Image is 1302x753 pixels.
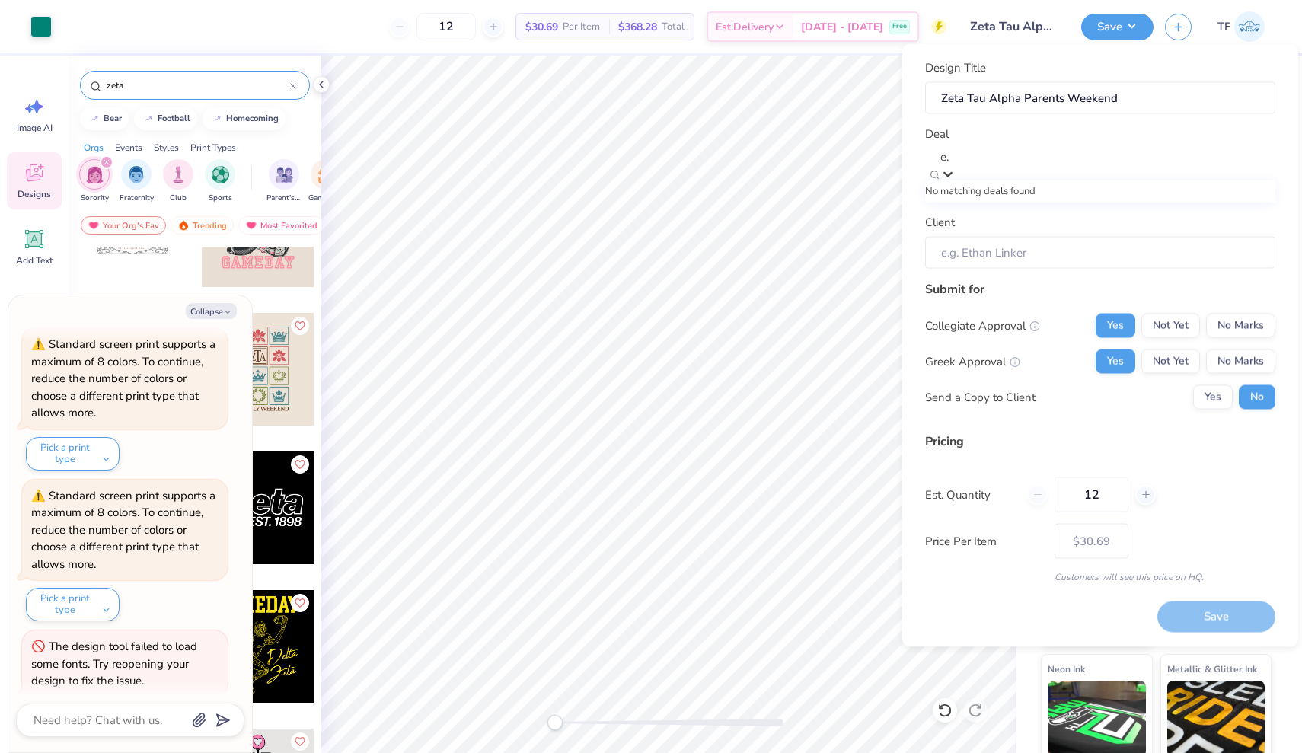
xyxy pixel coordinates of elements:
img: Tori Fuesting [1234,11,1265,42]
span: Club [170,193,187,204]
span: Designs [18,188,51,200]
label: Client [925,214,955,231]
span: Total [662,19,685,35]
span: Sorority [81,193,109,204]
div: The design tool failed to load some fonts. Try reopening your design to fix the issue. [31,639,197,688]
button: Like [291,455,309,474]
div: Orgs [84,141,104,155]
div: Pricing [925,432,1275,451]
span: Neon Ink [1048,661,1085,677]
div: filter for Game Day [308,159,343,204]
div: bear [104,114,122,123]
img: Sorority Image [86,166,104,183]
img: Sports Image [212,166,229,183]
button: filter button [120,159,154,204]
div: Customers will see this price on HQ. [925,570,1275,584]
div: Standard screen print supports a maximum of 8 colors. To continue, reduce the number of colors or... [31,488,215,572]
button: homecoming [203,107,286,130]
a: TF [1211,11,1272,42]
img: Game Day Image [318,166,335,183]
span: $368.28 [618,19,657,35]
button: filter button [79,159,110,204]
img: Parent's Weekend Image [276,166,293,183]
button: filter button [308,159,343,204]
div: filter for Club [163,159,193,204]
div: No matching deals found [925,183,1275,199]
div: Accessibility label [547,715,563,730]
span: Add Text [16,254,53,266]
div: Most Favorited [238,216,324,235]
button: Yes [1096,314,1135,338]
input: e.g. Ethan Linker [925,236,1275,269]
button: filter button [163,159,193,204]
button: football [134,107,197,130]
span: Image AI [17,122,53,134]
button: Pick a print type [26,588,120,621]
button: Not Yet [1141,314,1200,338]
button: Like [291,594,309,612]
div: Trending [171,216,234,235]
span: Parent's Weekend [266,193,302,204]
label: Design Title [925,59,986,77]
span: Free [892,21,907,32]
div: Events [115,141,142,155]
div: filter for Sports [205,159,235,204]
div: Collegiate Approval [925,317,1040,334]
button: Like [291,732,309,751]
button: Like [291,317,309,335]
span: $30.69 [525,19,558,35]
span: Est. Delivery [716,19,774,35]
button: Yes [1096,349,1135,374]
div: Styles [154,141,179,155]
input: Try "Alpha" [105,78,290,93]
button: No Marks [1206,349,1275,374]
div: Submit for [925,280,1275,298]
img: most_fav.gif [245,220,257,231]
button: Not Yet [1141,349,1200,374]
span: Metallic & Glitter Ink [1167,661,1257,677]
div: Print Types [190,141,236,155]
button: No Marks [1206,314,1275,338]
label: Price Per Item [925,532,1043,550]
button: Collapse [186,303,237,319]
div: filter for Parent's Weekend [266,159,302,204]
input: – – [1055,477,1128,512]
input: Untitled Design [958,11,1070,42]
button: filter button [266,159,302,204]
button: Pick a print type [26,437,120,471]
input: – – [416,13,476,40]
button: bear [80,107,129,130]
img: trend_line.gif [88,114,101,123]
button: Save [1081,14,1154,40]
span: Sports [209,193,232,204]
button: No [1239,385,1275,410]
img: Fraternity Image [128,166,145,183]
span: [DATE] - [DATE] [801,19,883,35]
button: filter button [205,159,235,204]
div: filter for Sorority [79,159,110,204]
span: Game Day [308,193,343,204]
div: filter for Fraternity [120,159,154,204]
button: Yes [1193,385,1233,410]
label: Est. Quantity [925,486,1016,503]
div: homecoming [226,114,279,123]
div: Standard screen print supports a maximum of 8 colors. To continue, reduce the number of colors or... [31,337,215,420]
div: Greek Approval [925,353,1020,370]
span: Fraternity [120,193,154,204]
span: Per Item [563,19,600,35]
div: Your Org's Fav [81,216,166,235]
div: Send a Copy to Client [925,388,1036,406]
img: trend_line.gif [211,114,223,123]
img: most_fav.gif [88,220,100,231]
img: trending.gif [177,220,190,231]
div: football [158,114,190,123]
span: TF [1217,18,1230,36]
label: Deal [925,126,949,143]
img: trend_line.gif [142,114,155,123]
img: Club Image [170,166,187,183]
